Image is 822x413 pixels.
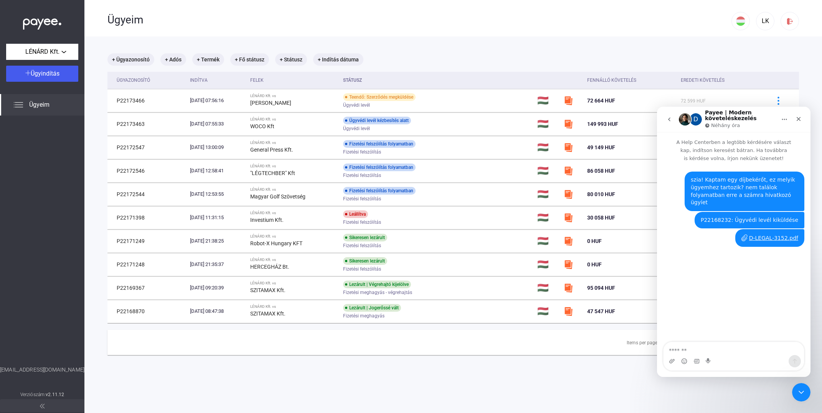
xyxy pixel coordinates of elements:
iframe: Intercom live chat [792,383,810,401]
div: Felek [250,76,264,85]
img: szamlazzhu-mini [564,213,573,222]
mat-chip: + Fő státusz [230,53,269,66]
td: P22173463 [107,112,187,135]
mat-chip: + Adós [160,53,186,66]
span: Ügyindítás [31,70,59,77]
div: [DATE] 11:31:15 [190,214,244,221]
div: Indítva [190,76,208,85]
div: Ügyvédi levél kézbesítés alatt [343,117,411,124]
td: 🇭🇺 [534,183,561,206]
div: LÉNÁRD Kft. vs [250,140,337,145]
mat-chip: + Státusz [275,53,307,66]
img: arrow-double-left-grey.svg [40,404,45,408]
div: Ügyazonosító [117,76,184,85]
td: 🇭🇺 [534,230,561,253]
div: Eredeti követelés [681,76,761,85]
strong: Magyar Golf Szövetség [250,193,305,200]
div: Fennálló követelés [587,76,636,85]
th: Státusz [340,72,534,89]
strong: HERCEGHÁZ Bt. [250,264,289,270]
div: LÉNÁRD Kft. vs [250,211,337,215]
div: Lezárult | Végrehajtó kijelölve [343,281,411,288]
span: Fizetési felszólítás [343,171,381,180]
div: [DATE] 21:38:25 [190,237,244,245]
td: P22173466 [107,89,187,112]
td: P22169367 [107,276,187,299]
span: 72 599 HUF [681,98,706,104]
span: Fizetési felszólítás [343,264,381,274]
div: Indítva [190,76,244,85]
div: [DATE] 07:55:33 [190,120,244,128]
div: Leállítva [343,210,368,218]
strong: Robot-X Hungary KFT [250,240,302,246]
img: more-blue [774,97,782,105]
span: Fizetési meghagyás [343,311,385,320]
iframe: Intercom live chat [657,107,810,377]
div: Felek [250,76,337,85]
img: white-payee-white-dot.svg [23,14,61,30]
span: Fizetési felszólítás [343,218,381,227]
strong: WOCO Kft [250,123,274,129]
div: LÉNÁRD Kft. vs [250,234,337,239]
img: HU [736,17,745,26]
td: 🇭🇺 [534,276,561,299]
span: 86 058 HUF [587,168,615,174]
span: 95 094 HUF [587,285,615,291]
strong: SZITAMAX Kft. [250,287,286,293]
img: szamlazzhu-mini [564,190,573,199]
div: Ügyeim [107,13,731,26]
img: szamlazzhu-mini [564,119,573,129]
mat-chip: + Indítás dátuma [313,53,363,66]
span: 0 HUF [587,261,602,268]
span: 149 993 HUF [587,121,618,127]
div: LK [759,17,772,26]
div: [DATE] 08:47:38 [190,307,244,315]
td: 🇭🇺 [534,206,561,229]
td: 🇭🇺 [534,112,561,135]
img: szamlazzhu-mini [564,260,573,269]
div: Fizetési felszólítás folyamatban [343,187,416,195]
span: Fizetési felszólítás [343,241,381,250]
div: LÉNÁRD Kft. vs [250,94,337,98]
img: list.svg [14,100,23,109]
div: Items per page: [627,338,659,347]
td: P22171249 [107,230,187,253]
div: Fizetési felszólítás folyamatban [343,140,416,148]
img: szamlazzhu-mini [564,236,573,246]
div: Eredeti követelés [681,76,725,85]
strong: Investium Kft. [250,217,284,223]
td: P22172547 [107,136,187,159]
strong: [PERSON_NAME] [250,100,291,106]
td: 🇭🇺 [534,136,561,159]
span: Fizetési felszólítás [343,194,381,203]
strong: SZITAMAX Kft. [250,311,286,317]
div: [DATE] 12:58:41 [190,167,244,175]
span: 30 058 HUF [587,215,615,221]
div: LÉNÁRD Kft. vs [250,187,337,192]
img: szamlazzhu-mini [564,166,573,175]
span: Ügyeim [29,100,50,109]
div: Ügyazonosító [117,76,150,85]
strong: "LÉGTECHBER" Kft [250,170,295,176]
button: logout-red [781,12,799,30]
span: 47 547 HUF [587,308,615,314]
div: Lezárult | Jogerőssé vált [343,304,401,312]
button: Ügyindítás [6,66,78,82]
div: LÉNÁRD Kft. vs [250,164,337,169]
strong: General Press Kft. [250,147,293,153]
div: [DATE] 09:20:39 [190,284,244,292]
span: 0 HUF [587,238,602,244]
div: LÉNÁRD Kft. vs [250,258,337,262]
